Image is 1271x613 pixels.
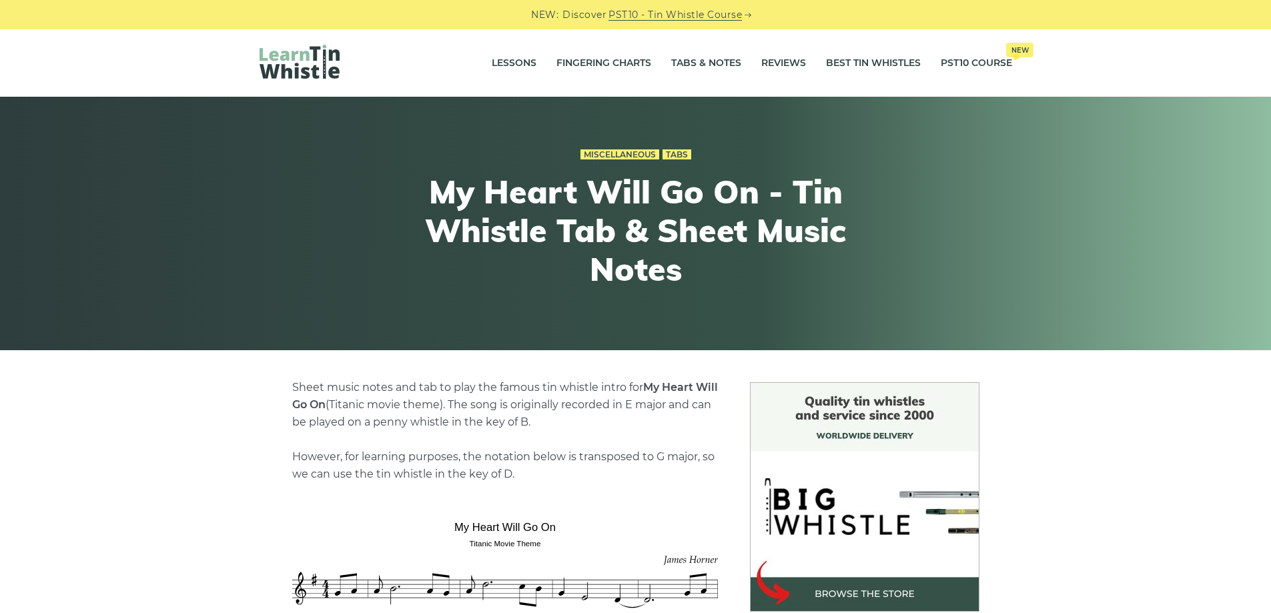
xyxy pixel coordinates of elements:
a: Lessons [492,47,536,80]
a: Miscellaneous [580,149,659,160]
a: Reviews [761,47,806,80]
a: Tabs [663,149,691,160]
a: Fingering Charts [556,47,651,80]
p: Sheet music notes and tab to play the famous tin whistle intro for (Titanic movie theme). The son... [292,379,718,483]
a: Best Tin Whistles [826,47,921,80]
img: BigWhistle Tin Whistle Store [750,382,979,612]
span: New [1006,43,1033,57]
img: LearnTinWhistle.com [260,45,340,79]
a: Tabs & Notes [671,47,741,80]
a: PST10 CourseNew [941,47,1012,80]
h1: My Heart Will Go On - Tin Whistle Tab & Sheet Music Notes [390,173,881,288]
